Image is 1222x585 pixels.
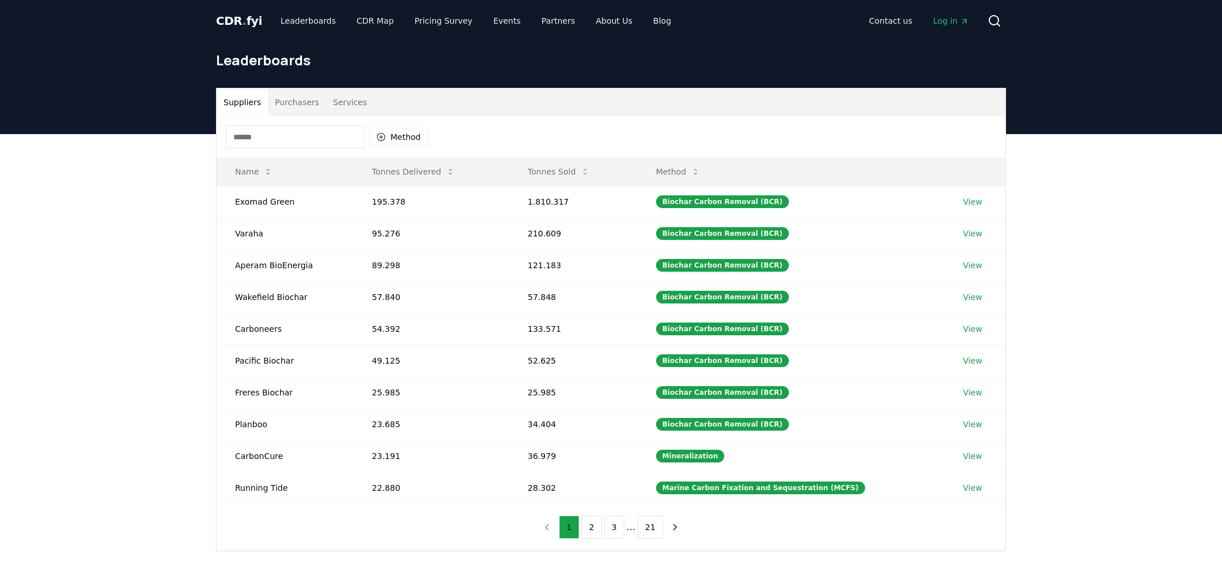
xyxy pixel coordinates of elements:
[216,13,262,29] a: CDR.fyi
[509,249,638,281] td: 121.183
[217,186,353,217] td: Exomad Green
[353,281,509,313] td: 57.840
[559,516,579,539] button: 1
[243,14,247,28] span: .
[509,313,638,345] td: 133.571
[353,249,509,281] td: 89.298
[217,313,353,345] td: Carboneers
[348,10,403,31] a: CDR Map
[216,51,1006,69] h1: Leaderboards
[963,419,982,430] a: View
[627,520,635,534] li: ...
[369,128,429,146] button: Method
[656,227,789,240] div: Biochar Carbon Removal (BCR)
[519,160,599,183] button: Tonnes Sold
[509,440,638,472] td: 36.979
[405,10,482,31] a: Pricing Survey
[509,217,638,249] td: 210.609
[963,228,982,239] a: View
[217,345,353,376] td: Pacific Biochar
[656,291,789,303] div: Biochar Carbon Removal (BCR)
[656,418,789,431] div: Biochar Carbon Removal (BCR)
[963,482,982,494] a: View
[644,10,680,31] a: Blog
[353,313,509,345] td: 54.392
[963,450,982,462] a: View
[963,323,982,335] a: View
[353,408,509,440] td: 23.685
[509,408,638,440] td: 34.404
[217,440,353,472] td: CarbonCure
[656,386,789,399] div: Biochar Carbon Removal (BCR)
[532,10,584,31] a: Partners
[656,482,865,494] div: Marine Carbon Fixation and Sequestration (MCFS)
[217,281,353,313] td: Wakefield Biochar
[353,345,509,376] td: 49.125
[363,160,464,183] button: Tonnes Delivered
[509,345,638,376] td: 52.625
[509,186,638,217] td: 1.810.317
[217,88,268,116] button: Suppliers
[484,10,530,31] a: Events
[963,355,982,366] a: View
[509,281,638,313] td: 57.848
[271,10,680,31] nav: Main
[963,260,982,271] a: View
[647,160,710,183] button: Method
[217,217,353,249] td: Varaha
[509,472,638,503] td: 28.302
[217,408,353,440] td: Planboo
[582,516,602,539] button: 2
[353,472,509,503] td: 22.880
[604,516,624,539] button: 3
[509,376,638,408] td: 25.985
[587,10,642,31] a: About Us
[326,88,374,116] button: Services
[217,249,353,281] td: Aperam BioEnergia
[963,196,982,208] a: View
[860,10,978,31] nav: Main
[353,440,509,472] td: 23.191
[963,291,982,303] a: View
[656,354,789,367] div: Biochar Carbon Removal (BCR)
[933,15,969,27] span: Log in
[216,14,262,28] span: CDR fyi
[656,450,725,462] div: Mineralization
[656,323,789,335] div: Biochar Carbon Removal (BCR)
[226,160,282,183] button: Name
[353,186,509,217] td: 195.378
[656,195,789,208] div: Biochar Carbon Removal (BCR)
[860,10,922,31] a: Contact us
[963,387,982,398] a: View
[353,217,509,249] td: 95.276
[353,376,509,408] td: 25.985
[271,10,345,31] a: Leaderboards
[924,10,978,31] a: Log in
[638,516,663,539] button: 21
[217,376,353,408] td: Freres Biochar
[656,259,789,272] div: Biochar Carbon Removal (BCR)
[217,472,353,503] td: Running Tide
[268,88,326,116] button: Purchasers
[665,516,685,539] button: next page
